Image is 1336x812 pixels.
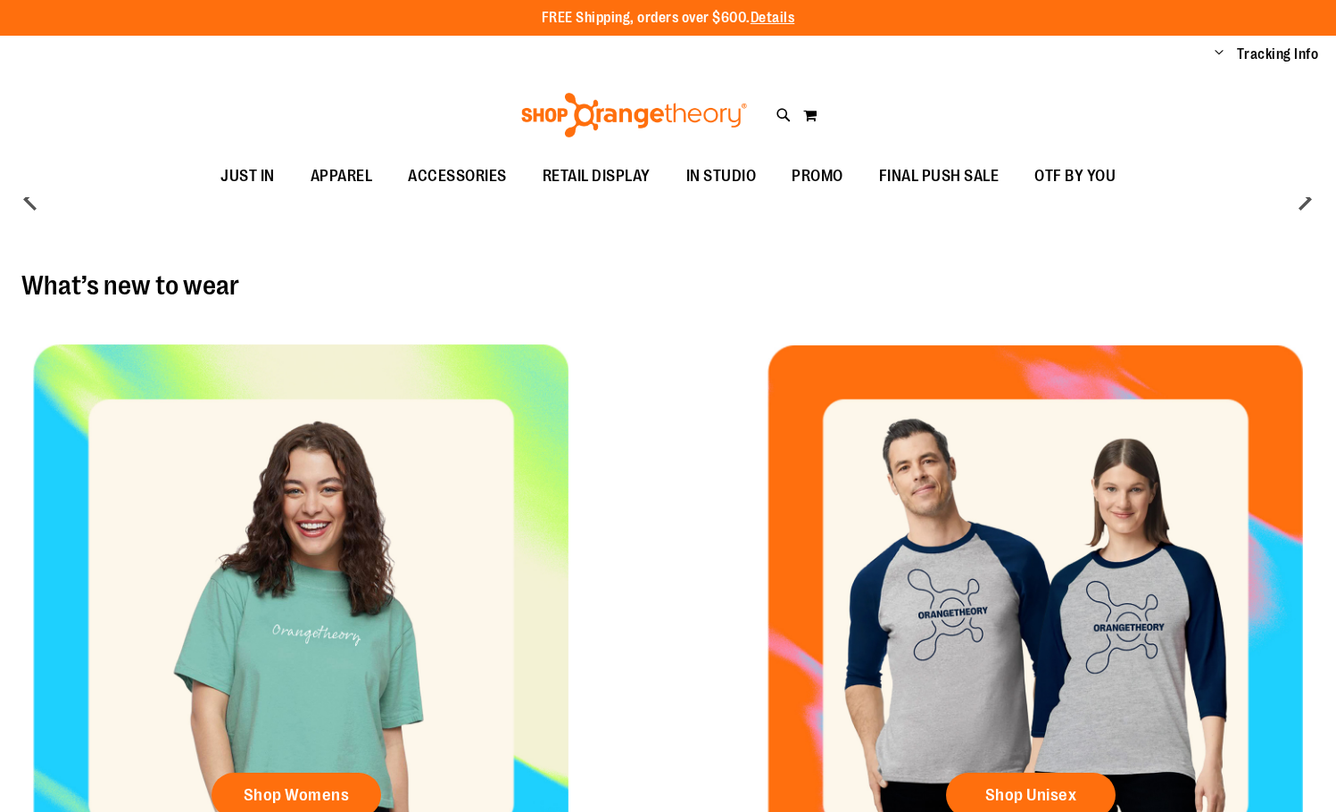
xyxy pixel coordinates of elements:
[525,156,668,197] a: RETAIL DISPLAY
[879,156,1000,196] span: FINAL PUSH SALE
[668,156,775,197] a: IN STUDIO
[1017,156,1133,197] a: OTF BY YOU
[21,271,1315,300] h2: What’s new to wear
[1215,46,1224,63] button: Account menu
[1034,156,1116,196] span: OTF BY YOU
[519,93,750,137] img: Shop Orangetheory
[244,785,350,805] span: Shop Womens
[792,156,843,196] span: PROMO
[543,156,651,196] span: RETAIL DISPLAY
[390,156,525,197] a: ACCESSORIES
[751,10,795,26] a: Details
[686,156,757,196] span: IN STUDIO
[1237,45,1319,64] a: Tracking Info
[985,785,1077,805] span: Shop Unisex
[220,156,275,196] span: JUST IN
[542,8,795,29] p: FREE Shipping, orders over $600.
[861,156,1017,197] a: FINAL PUSH SALE
[311,156,373,196] span: APPAREL
[774,156,861,197] a: PROMO
[1287,181,1323,217] button: next
[293,156,391,197] a: APPAREL
[408,156,507,196] span: ACCESSORIES
[203,156,293,197] a: JUST IN
[13,181,49,217] button: prev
